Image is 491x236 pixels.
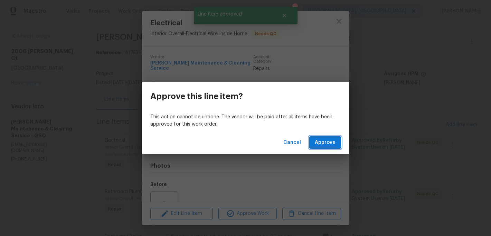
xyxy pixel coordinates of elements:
[283,138,301,147] span: Cancel
[150,91,243,101] h3: Approve this line item?
[315,138,336,147] span: Approve
[309,136,341,149] button: Approve
[281,136,304,149] button: Cancel
[150,114,341,128] p: This action cannot be undone. The vendor will be paid after all items have been approved for this...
